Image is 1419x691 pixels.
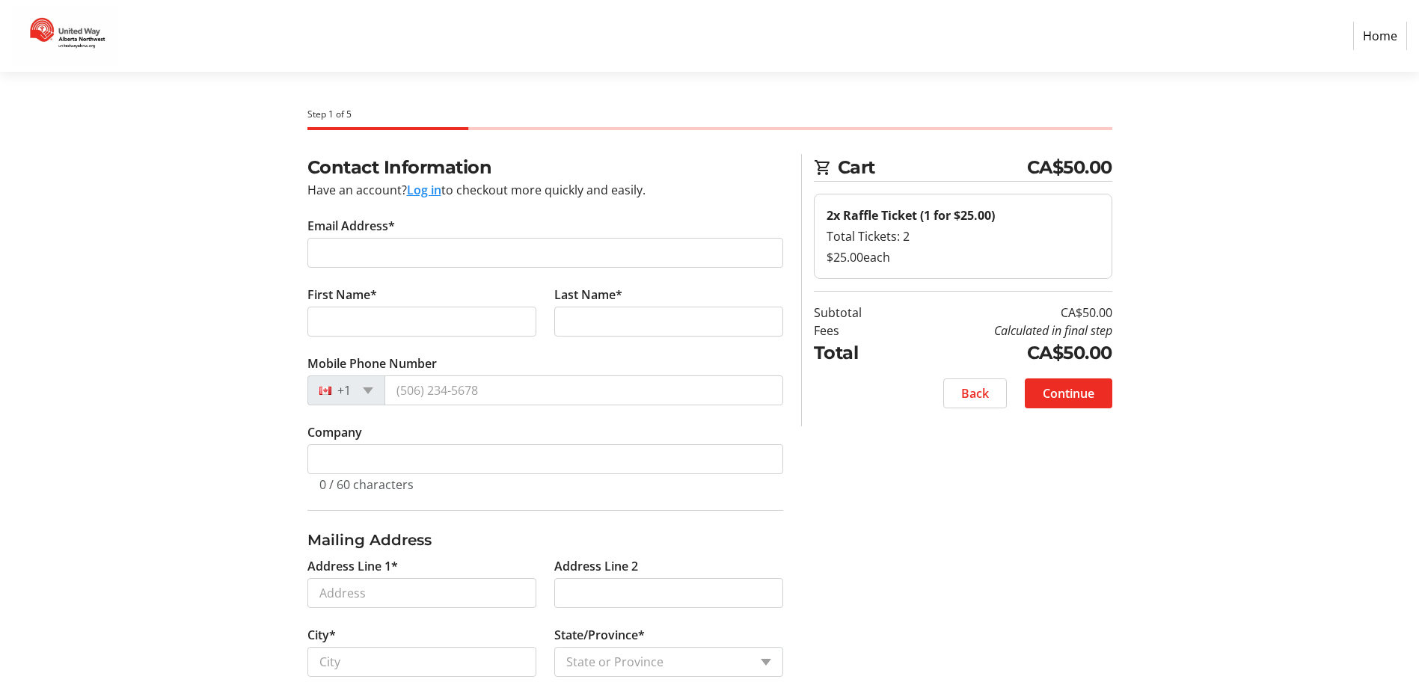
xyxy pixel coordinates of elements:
[827,207,995,224] strong: 2x Raffle Ticket (1 for $25.00)
[1353,22,1407,50] a: Home
[554,557,638,575] label: Address Line 2
[307,108,1112,121] div: Step 1 of 5
[961,384,989,402] span: Back
[307,626,336,644] label: City*
[307,557,398,575] label: Address Line 1*
[900,304,1112,322] td: CA$50.00
[307,154,783,181] h2: Contact Information
[307,423,362,441] label: Company
[814,304,900,322] td: Subtotal
[307,529,783,551] h3: Mailing Address
[814,340,900,366] td: Total
[838,154,1027,181] span: Cart
[307,286,377,304] label: First Name*
[827,248,1100,266] div: $25.00 each
[307,578,536,608] input: Address
[307,647,536,677] input: City
[900,340,1112,366] td: CA$50.00
[943,378,1007,408] button: Back
[307,217,395,235] label: Email Address*
[1025,378,1112,408] button: Continue
[1043,384,1094,402] span: Continue
[814,322,900,340] td: Fees
[554,626,645,644] label: State/Province*
[384,375,783,405] input: (506) 234-5678
[900,322,1112,340] td: Calculated in final step
[319,476,414,493] tr-character-limit: 0 / 60 characters
[307,181,783,199] div: Have an account? to checkout more quickly and easily.
[307,354,437,372] label: Mobile Phone Number
[12,6,118,66] img: United Way Alberta Northwest's Logo
[407,181,441,199] button: Log in
[554,286,622,304] label: Last Name*
[1027,154,1112,181] span: CA$50.00
[827,227,1100,245] div: Total Tickets: 2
